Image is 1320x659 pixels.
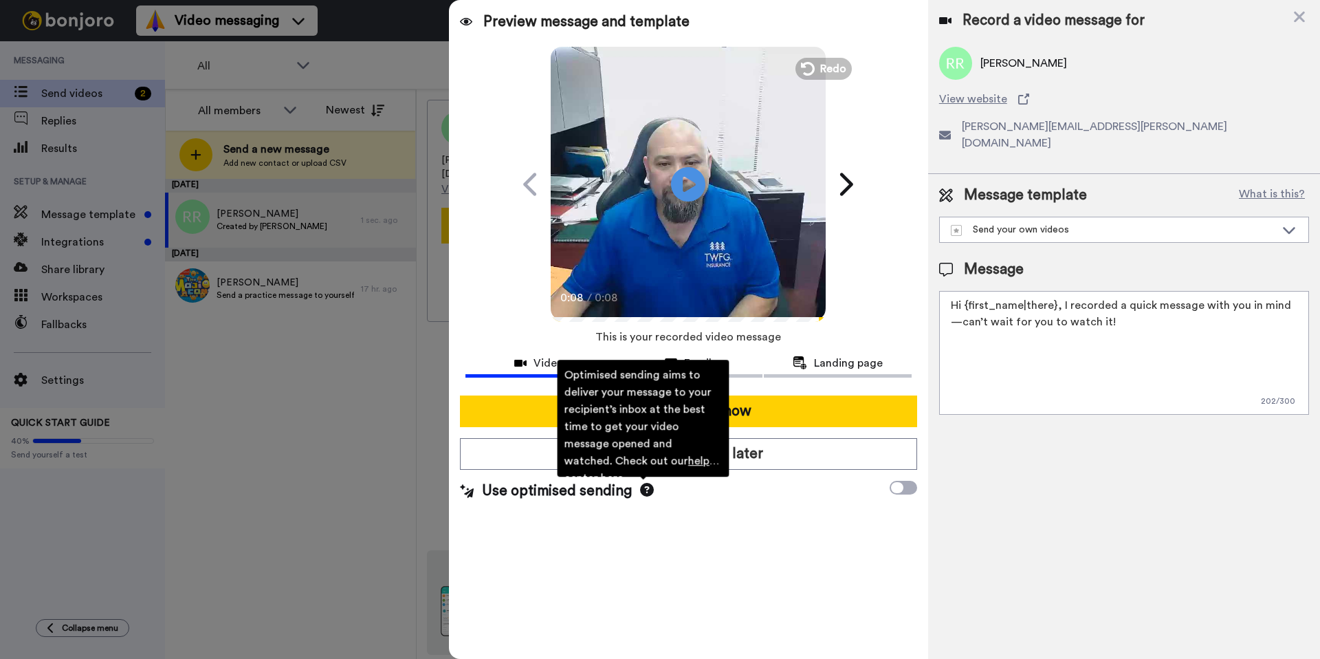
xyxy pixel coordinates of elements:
[482,481,632,501] span: Use optimised sending
[939,91,1309,107] a: View website
[814,355,883,371] span: Landing page
[964,259,1024,280] span: Message
[595,290,619,306] span: 0:08
[587,290,592,306] span: /
[595,322,781,352] span: This is your recorded video message
[564,369,719,484] span: Optimised sending aims to deliver your message to your recipient’s inbox at the best time to get ...
[939,91,1007,107] span: View website
[560,290,584,306] span: 0:08
[533,355,564,371] span: Video
[460,438,917,470] button: Schedule to send later
[1235,185,1309,206] button: What is this?
[939,291,1309,415] textarea: Hi {first_name|there}, I recorded a quick message with you in mind—can’t wait for you to watch it!
[964,185,1087,206] span: Message template
[962,118,1309,151] span: [PERSON_NAME][EMAIL_ADDRESS][PERSON_NAME][DOMAIN_NAME]
[460,396,917,427] button: Send message now
[951,223,1275,237] div: Send your own videos
[951,225,962,236] img: demo-template.svg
